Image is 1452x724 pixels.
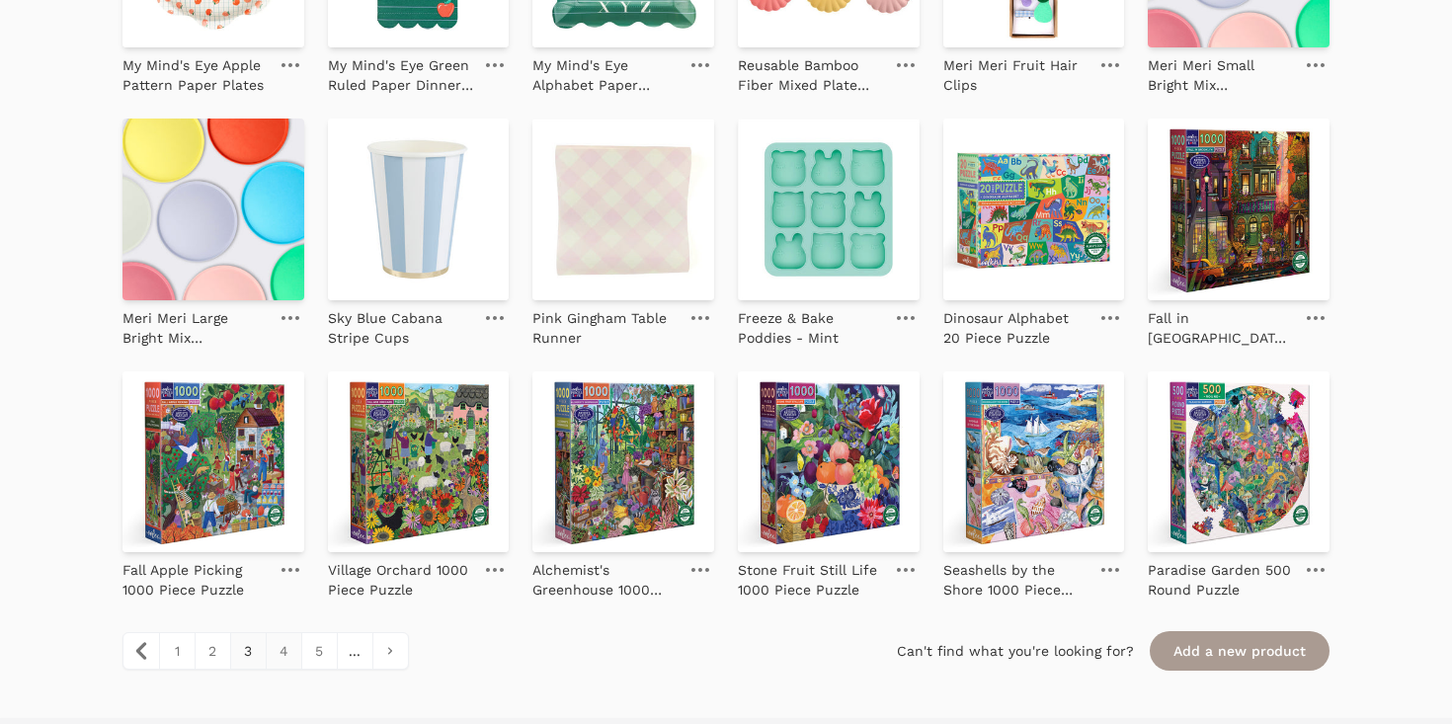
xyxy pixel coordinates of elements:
p: Meri Meri Fruit Hair Clips [943,55,1089,95]
a: Sky Blue Cabana Stripe Cups [328,300,474,348]
img: Fall Apple Picking 1000 Piece Puzzle [122,371,304,553]
a: Pink Gingham Table Runner [532,300,679,348]
p: Alchemist's Greenhouse 1000 Piece Puzzle [532,560,679,600]
a: My Mind's Eye Alphabet Paper Plates [532,47,679,95]
a: Dinosaur Alphabet 20 Piece Puzzle [943,300,1089,348]
a: Stone Fruit Still Life 1000 Piece Puzzle [738,552,884,600]
img: Fall in Brooklyn 1000 Piece Puzzle [1148,119,1330,300]
span: 3 [230,633,266,669]
a: Reusable Bamboo Fiber Mixed Plate Set, Small [738,47,884,95]
p: Meri Meri Small Bright Mix Compostable Plates [1148,55,1294,95]
p: Seashells by the Shore 1000 Piece Puzzle [943,560,1089,600]
nav: pagination [122,632,409,670]
p: My Mind's Eye Alphabet Paper Plates [532,55,679,95]
p: Meri Meri Large Bright Mix Compostable Plates [122,308,269,348]
p: Pink Gingham Table Runner [532,308,679,348]
a: Fall Apple Picking 1000 Piece Puzzle [122,552,269,600]
a: 4 [266,633,301,669]
p: Stone Fruit Still Life 1000 Piece Puzzle [738,560,884,600]
a: Alchemist's Greenhouse 1000 Piece Puzzle [532,552,679,600]
a: 2 [195,633,230,669]
img: Freeze & Bake Poddies - Mint [738,119,920,300]
p: Reusable Bamboo Fiber Mixed Plate Set, Small [738,55,884,95]
a: Village Orchard 1000 Piece Puzzle [328,552,474,600]
a: 1 [159,633,195,669]
img: Seashells by the Shore 1000 Piece Puzzle [943,371,1125,553]
a: 5 [301,633,337,669]
img: Meri Meri Large Bright Mix Compostable Plates [122,119,304,300]
p: My Mind's Eye Apple Pattern Paper Plates [122,55,269,95]
img: Pink Gingham Table Runner [532,119,714,300]
a: Meri Meri Large Bright Mix Compostable Plates [122,300,269,348]
p: Fall in [GEOGRAPHIC_DATA] 1000 Piece Puzzle [1148,308,1294,348]
img: Village Orchard 1000 Piece Puzzle [328,371,510,553]
a: My Mind's Eye Apple Pattern Paper Plates [122,47,269,95]
img: Dinosaur Alphabet 20 Piece Puzzle [943,119,1125,300]
a: Freeze & Bake Poddies - Mint [738,300,884,348]
a: Seashells by the Shore 1000 Piece Puzzle [943,552,1089,600]
a: My Mind's Eye Green Ruled Paper Dinner Napkins [328,47,474,95]
a: Fall in [GEOGRAPHIC_DATA] 1000 Piece Puzzle [1148,300,1294,348]
img: Stone Fruit Still Life 1000 Piece Puzzle [738,371,920,553]
p: Freeze & Bake Poddies - Mint [738,308,884,348]
a: Paradise Garden 500 Round Puzzle [1148,552,1294,600]
a: Add a new product [1150,631,1330,671]
p: My Mind's Eye Green Ruled Paper Dinner Napkins [328,55,474,95]
p: Paradise Garden 500 Round Puzzle [1148,560,1294,600]
a: Meri Meri Small Bright Mix Compostable Plates [1148,47,1294,95]
img: Paradise Garden 500 Round Puzzle [1148,371,1330,553]
p: Dinosaur Alphabet 20 Piece Puzzle [943,308,1089,348]
img: Sky Blue Cabana Stripe Cups [328,119,510,300]
p: Fall Apple Picking 1000 Piece Puzzle [122,560,269,600]
p: Village Orchard 1000 Piece Puzzle [328,560,474,600]
p: Sky Blue Cabana Stripe Cups [328,308,474,348]
span: ... [337,633,372,669]
a: Meri Meri Fruit Hair Clips [943,47,1089,95]
img: Alchemist's Greenhouse 1000 Piece Puzzle [532,371,714,553]
span: Can't find what you're looking for? [897,641,1134,661]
